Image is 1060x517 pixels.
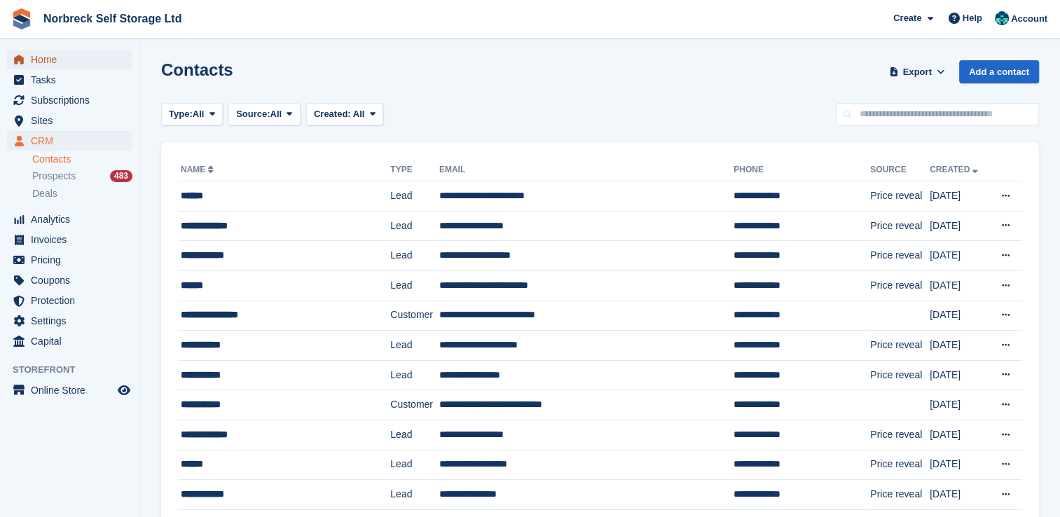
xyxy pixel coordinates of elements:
a: menu [7,90,132,110]
td: Price reveal [870,270,930,301]
td: [DATE] [930,301,989,331]
span: All [270,107,282,121]
a: menu [7,250,132,270]
span: Prospects [32,170,76,183]
td: Price reveal [870,211,930,241]
td: [DATE] [930,241,989,271]
span: Storefront [13,363,139,377]
span: Analytics [31,209,115,229]
td: [DATE] [930,211,989,241]
a: Created [930,165,981,174]
button: Type: All [161,103,223,126]
td: Price reveal [870,331,930,361]
a: Norbreck Self Storage Ltd [38,7,187,30]
th: Source [870,159,930,181]
a: menu [7,209,132,229]
a: menu [7,270,132,290]
th: Email [439,159,734,181]
a: menu [7,131,132,151]
span: CRM [31,131,115,151]
td: Customer [390,301,439,331]
button: Export [886,60,948,83]
td: Lead [390,270,439,301]
td: [DATE] [930,270,989,301]
td: Lead [390,241,439,271]
td: [DATE] [930,390,989,420]
button: Created: All [306,103,383,126]
td: Price reveal [870,241,930,271]
td: Lead [390,420,439,450]
h1: Contacts [161,60,233,79]
img: stora-icon-8386f47178a22dfd0bd8f6a31ec36ba5ce8667c1dd55bd0f319d3a0aa187defe.svg [11,8,32,29]
td: Price reveal [870,450,930,480]
td: Price reveal [870,420,930,450]
a: menu [7,50,132,69]
td: Lead [390,360,439,390]
span: Export [903,65,932,79]
span: Home [31,50,115,69]
span: All [193,107,205,121]
span: Help [963,11,982,25]
td: [DATE] [930,360,989,390]
span: Invoices [31,230,115,249]
td: [DATE] [930,181,989,212]
td: Lead [390,331,439,361]
td: Price reveal [870,181,930,212]
a: menu [7,380,132,400]
span: Settings [31,311,115,331]
td: Lead [390,211,439,241]
td: [DATE] [930,420,989,450]
a: Preview store [116,382,132,399]
a: menu [7,311,132,331]
span: Tasks [31,70,115,90]
a: Prospects 483 [32,169,132,184]
td: [DATE] [930,450,989,480]
span: Coupons [31,270,115,290]
span: Create [893,11,921,25]
td: Lead [390,450,439,480]
a: Deals [32,186,132,201]
td: Lead [390,181,439,212]
button: Source: All [228,103,301,126]
td: [DATE] [930,480,989,510]
a: menu [7,111,132,130]
span: Capital [31,331,115,351]
span: Created: [314,109,351,119]
a: menu [7,70,132,90]
td: [DATE] [930,331,989,361]
td: Customer [390,390,439,420]
a: Name [181,165,216,174]
span: Pricing [31,250,115,270]
a: Contacts [32,153,132,166]
span: All [353,109,365,119]
span: Online Store [31,380,115,400]
span: Protection [31,291,115,310]
a: menu [7,331,132,351]
span: Source: [236,107,270,121]
span: Type: [169,107,193,121]
div: 483 [110,170,132,182]
th: Type [390,159,439,181]
img: Sally King [995,11,1009,25]
span: Subscriptions [31,90,115,110]
span: Sites [31,111,115,130]
span: Account [1011,12,1047,26]
td: Lead [390,480,439,510]
span: Deals [32,187,57,200]
th: Phone [734,159,870,181]
a: menu [7,291,132,310]
td: Price reveal [870,360,930,390]
td: Price reveal [870,480,930,510]
a: Add a contact [959,60,1039,83]
a: menu [7,230,132,249]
